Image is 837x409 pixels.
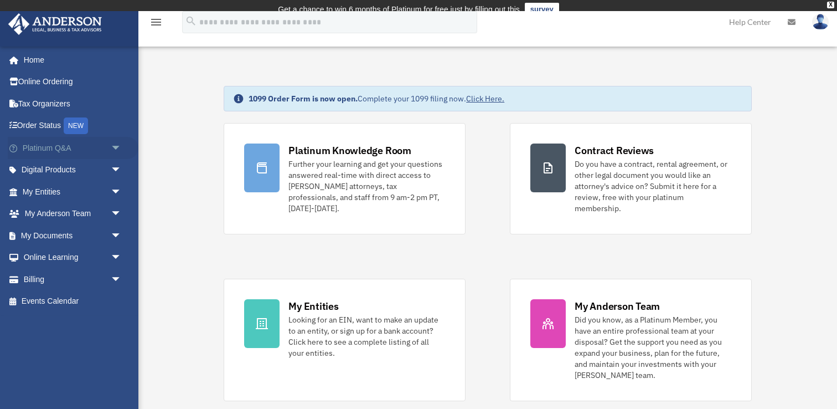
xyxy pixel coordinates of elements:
[8,159,138,181] a: Digital Productsarrow_drop_down
[575,299,660,313] div: My Anderson Team
[111,224,133,247] span: arrow_drop_down
[8,115,138,137] a: Order StatusNEW
[278,3,520,16] div: Get a chance to win 6 months of Platinum for free just by filling out this
[8,181,138,203] a: My Entitiesarrow_drop_down
[8,290,138,313] a: Events Calendar
[5,13,105,35] img: Anderson Advisors Platinum Portal
[8,93,138,115] a: Tax Organizers
[466,94,504,104] a: Click Here.
[149,19,163,29] a: menu
[8,247,138,269] a: Online Learningarrow_drop_down
[8,203,138,225] a: My Anderson Teamarrow_drop_down
[249,93,504,104] div: Complete your 1099 filing now.
[827,2,834,8] div: close
[510,279,752,401] a: My Anderson Team Did you know, as a Platinum Member, you have an entire professional team at your...
[111,137,133,160] span: arrow_drop_down
[111,268,133,291] span: arrow_drop_down
[249,94,358,104] strong: 1099 Order Form is now open.
[288,299,338,313] div: My Entities
[812,14,829,30] img: User Pic
[288,159,445,214] div: Further your learning and get your questions answered real-time with direct access to [PERSON_NAM...
[111,203,133,226] span: arrow_drop_down
[64,117,88,134] div: NEW
[575,144,654,157] div: Contract Reviews
[288,314,445,359] div: Looking for an EIN, want to make an update to an entity, or sign up for a bank account? Click her...
[185,15,197,27] i: search
[8,268,138,290] a: Billingarrow_drop_down
[111,159,133,182] span: arrow_drop_down
[8,49,133,71] a: Home
[8,137,138,159] a: Platinum Q&Aarrow_drop_down
[224,123,466,234] a: Platinum Knowledge Room Further your learning and get your questions answered real-time with dire...
[224,279,466,401] a: My Entities Looking for an EIN, want to make an update to an entity, or sign up for a bank accoun...
[8,224,138,247] a: My Documentsarrow_drop_down
[149,16,163,29] i: menu
[510,123,752,234] a: Contract Reviews Do you have a contract, rental agreement, or other legal document you would like...
[288,144,411,157] div: Platinum Knowledge Room
[575,159,731,214] div: Do you have a contract, rental agreement, or other legal document you would like an attorney's ad...
[525,3,559,16] a: survey
[111,247,133,269] span: arrow_drop_down
[575,314,731,381] div: Did you know, as a Platinum Member, you have an entire professional team at your disposal? Get th...
[111,181,133,203] span: arrow_drop_down
[8,71,138,93] a: Online Ordering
